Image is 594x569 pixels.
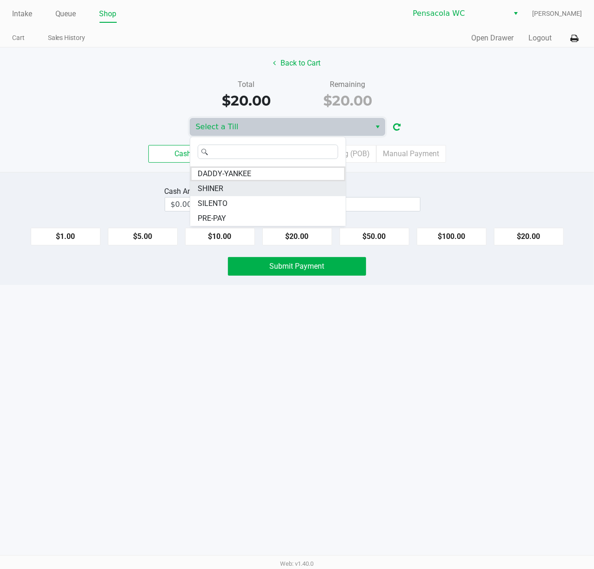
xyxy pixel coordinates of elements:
[203,90,290,111] div: $20.00
[270,262,325,271] span: Submit Payment
[304,79,392,90] div: Remaining
[471,33,514,44] button: Open Drawer
[148,145,218,163] label: Cash
[267,54,327,72] button: Back to Cart
[198,198,227,209] span: SILENTO
[528,33,552,44] button: Logout
[108,228,178,245] button: $5.00
[304,90,392,111] div: $20.00
[371,119,385,135] button: Select
[228,257,366,276] button: Submit Payment
[196,121,366,132] span: Select a Till
[185,228,255,245] button: $10.00
[203,79,290,90] div: Total
[198,183,223,194] span: SHINER
[100,7,117,20] a: Shop
[12,7,32,20] a: Intake
[280,560,314,567] span: Web: v1.40.0
[55,7,76,20] a: Queue
[12,32,25,44] a: Cart
[417,228,487,245] button: $100.00
[532,9,582,19] span: [PERSON_NAME]
[48,32,86,44] a: Sales History
[494,228,564,245] button: $20.00
[262,228,332,245] button: $20.00
[31,228,100,245] button: $1.00
[165,186,213,197] div: Cash Amount
[198,213,226,224] span: PRE-PAY
[413,8,503,19] span: Pensacola WC
[376,145,446,163] label: Manual Payment
[340,228,409,245] button: $50.00
[198,168,251,179] span: DADDY-YANKEE
[509,5,522,22] button: Select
